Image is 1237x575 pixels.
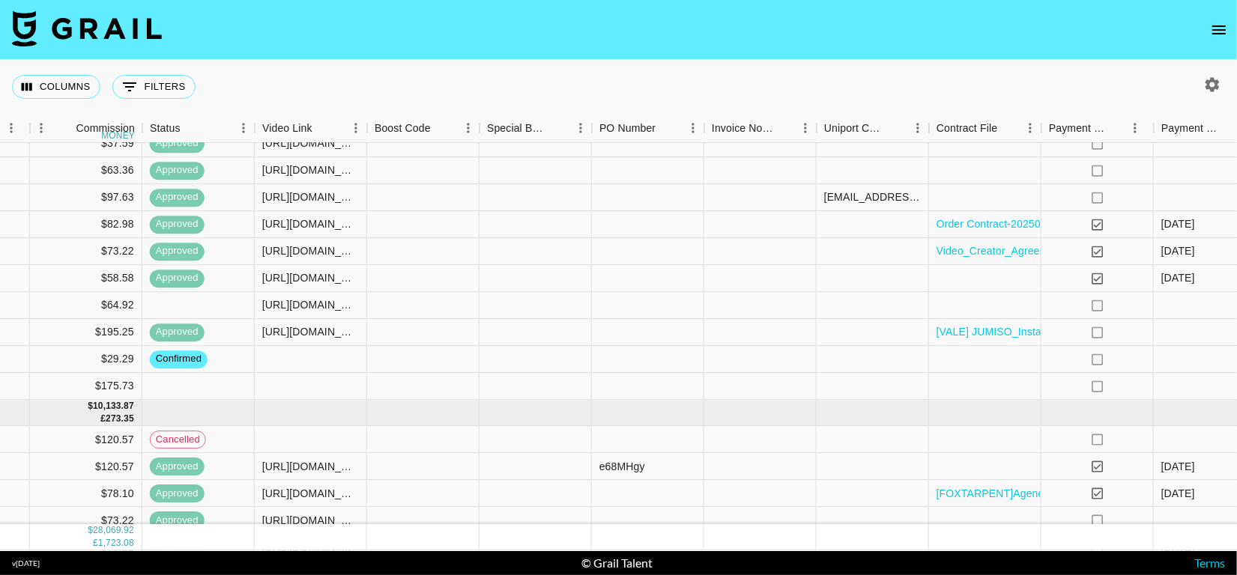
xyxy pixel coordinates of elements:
div: Uniport Contact Email [824,114,886,143]
div: Contract File [937,114,997,143]
div: Uniport Contact Email [817,114,929,143]
div: https://www.instagram.com/reel/DMI9Z3Joa1C/?igsh=MXd0ZTQxd3gxd3VodQ%3D%3D [262,459,359,474]
div: 28,069.92 [93,524,134,537]
div: Contract File [929,114,1041,143]
div: https://www.instagram.com/reel/DNI8eABS5VU/ [262,190,359,205]
div: Status [150,114,181,143]
div: Status [142,114,255,143]
div: https://www.tiktok.com/@x_ole4ka/video/7534336337462201606?_r=1&_t=ZM-8yZLkI1mx7N [262,325,359,340]
div: $29.29 [30,346,142,373]
button: Sort [312,118,333,139]
div: PO Number [592,114,704,143]
div: https://www.tiktok.com/@trisytre/video/7536667453850471736?_r=1&_t=ZS-8yk1CRvhxup [262,163,359,178]
div: https://www.tiktok.com/@urbaewinnie/video/7533572926617029911?lang=fr [262,217,359,232]
button: Sort [1107,118,1128,139]
div: 4/8/2025 [1161,217,1195,232]
button: Menu [907,117,929,139]
div: $37.59 [30,130,142,157]
span: approved [150,325,205,339]
div: Payment Sent [1041,114,1154,143]
button: Show filters [112,75,196,99]
button: Menu [682,117,704,139]
span: confirmed [150,352,208,366]
button: Menu [457,117,480,139]
div: https://www.tiktok.com/@yoongitea2/video/7528484697039506710?_r=1&_t=ZN-8y8Xcg1b8Q2 [262,513,359,528]
div: Boost Code [375,114,431,143]
span: approved [150,190,205,204]
div: 5/8/2025 [1161,486,1195,501]
button: Menu [1019,117,1041,139]
div: $ [88,400,93,413]
div: $97.63 [30,184,142,211]
div: Boost Code [367,114,480,143]
div: https://www.tiktok.com/@ainomagdalena/video/7534766364553186582?is_from_webapp=1&sender_device=pc... [262,271,359,286]
div: https://www.tiktok.com/@itslianna.s/video/7535257763891383574 [262,136,359,151]
button: Sort [431,118,452,139]
div: £ [93,538,98,550]
div: 1,723.08 [98,538,134,550]
span: approved [150,136,205,150]
div: https://www.instagram.com/reel/DNA9GHqNfKe/?igsh=MTgxemk0MDZzcm5iZw== [262,298,359,313]
div: Payment Sent Date [1161,114,1223,143]
div: $82.98 [30,211,142,238]
div: Commission [76,114,135,143]
div: $120.57 [30,427,142,454]
button: open drawer [1204,15,1234,45]
div: https://www.tiktok.com/@yoongitea2/video/7527361123621047574?_t=ZN-8y3OuDX40iU&_r=1 [262,486,359,501]
div: 10,133.87 [93,400,134,413]
div: $78.10 [30,481,142,508]
div: $175.73 [30,373,142,400]
span: approved [150,163,205,177]
button: Sort [55,118,76,139]
div: umgcreators@cobrand.com [824,190,921,205]
div: e68MHgy [599,459,645,474]
span: approved [150,460,205,474]
div: Invoice Notes [712,114,773,143]
div: 25/7/2025 [1161,459,1195,474]
div: $73.22 [30,508,142,535]
a: Order Contract-20250626.pdf [937,217,1077,232]
div: Special Booking Type [480,114,592,143]
div: $64.92 [30,292,142,319]
div: 273.35 [106,413,134,425]
div: $63.36 [30,157,142,184]
a: Terms [1194,556,1225,570]
div: Video Link [262,114,312,143]
div: money [101,131,135,140]
button: Select columns [12,75,100,99]
span: approved [150,217,205,231]
div: $73.22 [30,238,142,265]
div: https://www.tiktok.com/@ainomagdalena/video/7533298083069807894?is_from_webapp=1&sender_device=pc... [262,244,359,259]
div: Special Booking Type [487,114,548,143]
button: Menu [1124,117,1146,139]
div: $195.25 [30,319,142,346]
button: Menu [569,117,592,139]
button: Sort [548,118,569,139]
div: v [DATE] [12,559,40,568]
span: approved [150,514,205,528]
div: 4/8/2025 [1161,244,1195,259]
button: Sort [181,118,202,139]
button: Sort [656,118,677,139]
div: PO Number [599,114,656,143]
div: © Grail Talent [581,556,653,571]
span: approved [150,487,205,501]
span: approved [150,271,205,285]
button: Menu [345,117,367,139]
div: Invoice Notes [704,114,817,143]
div: Payment Sent [1049,114,1107,143]
div: 7/8/2025 [1161,271,1195,286]
button: Sort [997,118,1018,139]
button: Menu [232,117,255,139]
button: Menu [794,117,817,139]
span: approved [150,244,205,258]
div: Video Link [255,114,367,143]
button: Menu [30,117,52,139]
div: $ [88,524,93,537]
img: Grail Talent [12,10,162,46]
button: Sort [886,118,907,139]
div: £ [101,413,106,425]
div: $120.57 [30,454,142,481]
button: Sort [773,118,794,139]
span: cancelled [151,433,205,447]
